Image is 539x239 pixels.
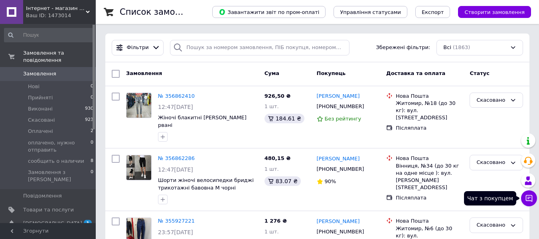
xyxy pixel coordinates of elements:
[265,103,279,109] span: 1 шт.
[265,70,279,76] span: Cума
[265,218,287,224] span: 1 276 ₴
[158,93,195,99] a: № 356862410
[317,218,360,225] a: [PERSON_NAME]
[91,83,93,90] span: 0
[219,8,319,16] span: Завантажити звіт по пром-оплаті
[23,49,96,64] span: Замовлення та повідомлення
[334,6,407,18] button: Управління статусами
[126,70,162,76] span: Замовлення
[91,128,93,135] span: 2
[464,191,516,205] div: Чат з покупцем
[91,169,93,183] span: 0
[422,9,444,15] span: Експорт
[126,155,151,180] img: Фото товару
[476,158,507,167] div: Скасовано
[28,117,55,124] span: Скасовані
[265,114,304,123] div: 184.61 ₴
[158,115,247,128] a: Жіночі блакитні [PERSON_NAME] рвані
[28,158,84,165] span: сообщить о наличии
[28,139,91,154] span: оплачено, нужно отправить
[28,105,53,113] span: Виконані
[317,155,360,163] a: [PERSON_NAME]
[28,94,53,101] span: Прийняті
[443,44,451,51] span: Всі
[396,93,463,100] div: Нова Пошта
[265,93,291,99] span: 926,50 ₴
[170,40,349,55] input: Пошук за номером замовлення, ПІБ покупця, номером телефону, Email, номером накладної
[26,12,96,19] div: Ваш ID: 1473014
[158,104,193,110] span: 12:47[DATE]
[91,94,93,101] span: 0
[158,177,254,191] a: Шорти жіночі велосипедки бриджі трикотажні бавовна М чорні
[28,128,53,135] span: Оплачені
[23,206,74,213] span: Товари та послуги
[212,6,326,18] button: Завантажити звіт по пром-оплаті
[317,93,360,100] a: [PERSON_NAME]
[317,103,364,109] span: [PHONE_NUMBER]
[453,44,470,50] span: (1863)
[126,93,152,118] a: Фото товару
[265,176,301,186] div: 83.07 ₴
[470,70,490,76] span: Статус
[23,70,56,77] span: Замовлення
[158,229,193,235] span: 23:57[DATE]
[464,9,525,15] span: Створити замовлення
[91,158,93,165] span: 8
[265,229,279,235] span: 1 шт.
[396,194,463,201] div: Післяплата
[317,229,364,235] span: [PHONE_NUMBER]
[91,139,93,154] span: 0
[476,221,507,229] div: Скасовано
[127,44,149,51] span: Фільтри
[458,6,531,18] button: Створити замовлення
[23,220,82,227] span: [DEMOGRAPHIC_DATA]
[126,155,152,180] a: Фото товару
[120,7,201,17] h1: Список замовлень
[376,44,430,51] span: Збережені фільтри:
[28,169,91,183] span: Замовлення з [PERSON_NAME]
[158,155,195,161] a: № 356862286
[325,116,361,122] span: Без рейтингу
[84,220,92,227] span: 1
[158,218,195,224] a: № 355927221
[158,166,193,173] span: 12:47[DATE]
[28,83,39,90] span: Нові
[265,166,279,172] span: 1 шт.
[317,166,364,172] span: [PHONE_NUMBER]
[340,9,401,15] span: Управління статусами
[317,70,346,76] span: Покупець
[386,70,445,76] span: Доставка та оплата
[396,155,463,162] div: Нова Пошта
[325,178,336,184] span: 90%
[396,162,463,192] div: Вінниця, №34 (до 30 кг на одне місце ): вул. [PERSON_NAME][STREET_ADDRESS]
[265,155,291,161] span: 480,15 ₴
[396,217,463,225] div: Нова Пошта
[450,9,531,15] a: Створити замовлення
[521,190,537,206] button: Чат з покупцем
[4,28,94,42] input: Пошук
[85,117,93,124] span: 923
[126,93,151,118] img: Фото товару
[476,96,507,105] div: Скасовано
[85,105,93,113] span: 930
[26,5,86,12] span: Інтернет - магазин JEANSTON
[415,6,450,18] button: Експорт
[396,124,463,132] div: Післяплата
[396,100,463,122] div: Житомир, №18 (до 30 кг): вул. [STREET_ADDRESS]
[23,192,62,199] span: Повідомлення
